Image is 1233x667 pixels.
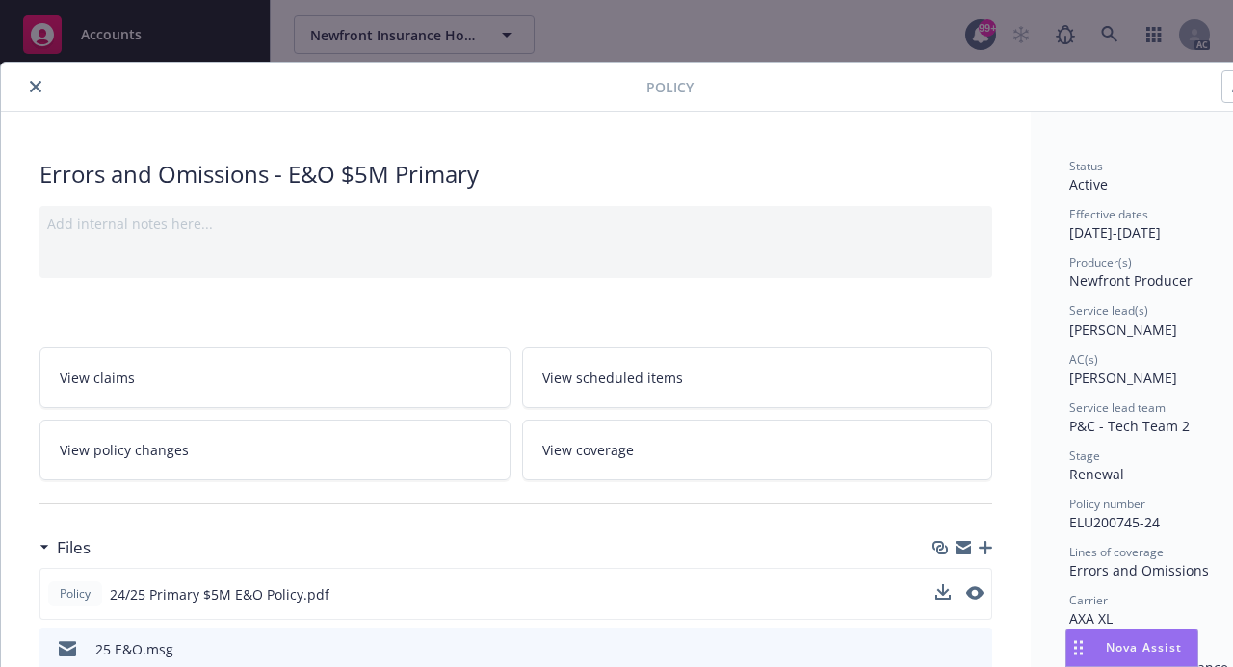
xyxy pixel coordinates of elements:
[1065,629,1198,667] button: Nova Assist
[1069,417,1190,435] span: P&C - Tech Team 2
[56,585,94,603] span: Policy
[39,420,511,480] a: View policy changes
[1069,592,1108,608] span: Carrier
[110,584,329,604] span: 24/25 Primary $5M E&O Policy.pdf
[1066,629,1090,666] div: Drag to move
[522,420,993,480] a: View coverage
[1106,639,1182,655] span: Nova Assist
[936,639,952,659] button: download file
[1069,254,1132,270] span: Producer(s)
[1069,206,1148,222] span: Effective dates
[646,77,694,97] span: Policy
[542,368,683,388] span: View scheduled items
[1069,609,1113,628] span: AXA XL
[1069,321,1177,339] span: [PERSON_NAME]
[1069,369,1177,387] span: [PERSON_NAME]
[522,347,993,408] a: View scheduled items
[1069,513,1160,531] span: ELU200745-24
[1069,496,1145,512] span: Policy number
[39,535,91,560] div: Files
[935,584,951,604] button: download file
[39,347,511,408] a: View claims
[1069,544,1164,560] span: Lines of coverage
[967,639,984,659] button: preview file
[1069,271,1193,290] span: Newfront Producer
[60,440,189,460] span: View policy changes
[542,440,634,460] span: View coverage
[39,158,992,191] div: Errors and Omissions - E&O $5M Primary
[1069,399,1166,416] span: Service lead team
[24,75,47,98] button: close
[57,535,91,560] h3: Files
[1069,465,1124,483] span: Renewal
[935,584,951,600] button: download file
[1069,302,1148,319] span: Service lead(s)
[95,639,173,659] div: 25 E&O.msg
[1069,158,1103,174] span: Status
[966,586,984,600] button: preview file
[1069,448,1100,464] span: Stage
[60,368,135,388] span: View claims
[47,214,984,234] div: Add internal notes here...
[966,584,984,604] button: preview file
[1069,175,1108,193] span: Active
[1069,351,1098,368] span: AC(s)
